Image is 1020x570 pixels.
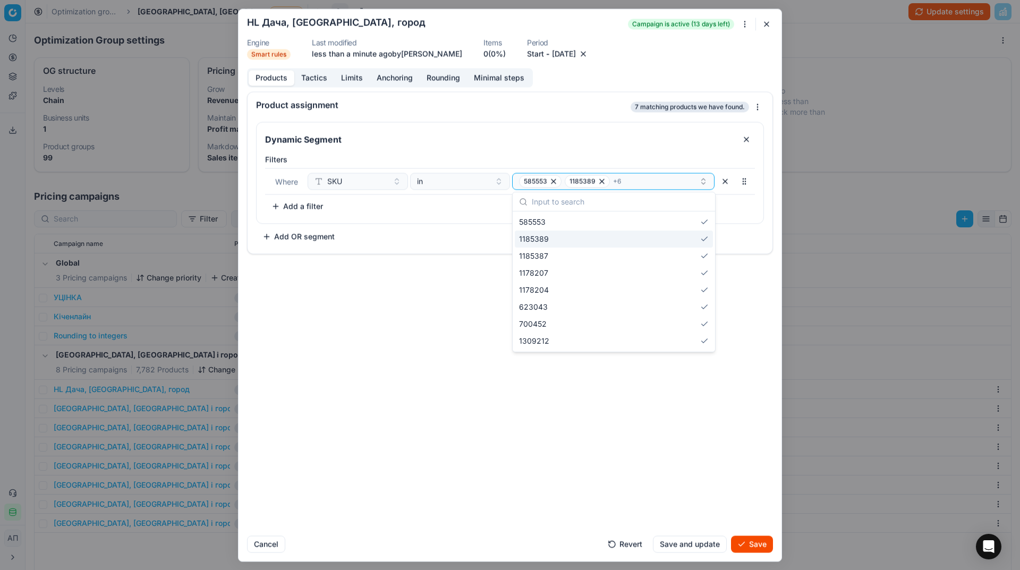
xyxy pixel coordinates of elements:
[519,285,549,295] span: 1178204
[524,177,547,185] span: 585553
[731,535,773,552] button: Save
[275,177,298,186] span: Where
[483,39,506,46] dt: Items
[532,191,709,212] input: Input to search
[327,176,342,186] span: SKU
[247,18,426,27] h2: HL Дача, [GEOGRAPHIC_DATA], город
[467,70,531,86] button: Minimal steps
[653,535,727,552] button: Save and update
[417,176,423,186] span: in
[519,234,549,244] span: 1185389
[483,48,506,59] a: 0(0%)
[512,173,715,190] button: 5855531185389+6
[519,217,546,227] span: 585553
[513,211,715,352] div: Suggestions
[519,336,549,346] span: 1309212
[247,535,285,552] button: Cancel
[519,268,548,278] span: 1178207
[247,39,291,46] dt: Engine
[569,177,596,185] span: 1185389
[334,70,370,86] button: Limits
[631,101,749,112] span: 7 matching products we have found.
[294,70,334,86] button: Tactics
[249,70,294,86] button: Products
[552,48,576,59] button: [DATE]
[613,177,621,185] span: + 6
[370,70,420,86] button: Anchoring
[312,49,462,58] span: less than a minute ago by [PERSON_NAME]
[247,49,291,59] span: Smart rules
[519,302,548,312] span: 623043
[527,48,544,59] button: Start
[519,319,547,329] span: 700452
[263,131,734,148] input: Segment
[265,154,755,165] label: Filters
[546,48,550,59] span: -
[265,198,329,215] button: Add a filter
[256,100,628,109] div: Product assignment
[527,39,589,46] dt: Period
[601,535,649,552] button: Revert
[519,251,548,261] span: 1185387
[420,70,467,86] button: Rounding
[312,39,462,46] dt: Last modified
[628,19,734,29] span: Campaign is active (13 days left)
[256,228,341,245] button: Add OR segment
